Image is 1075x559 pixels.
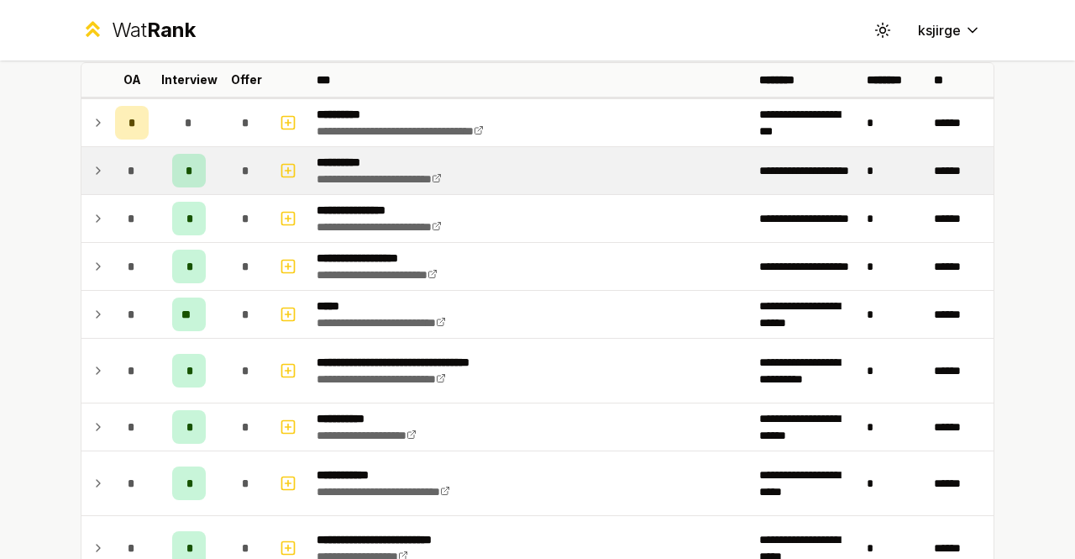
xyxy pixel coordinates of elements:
[905,15,994,45] button: ksjirge
[112,17,196,44] div: Wat
[231,71,262,88] p: Offer
[147,18,196,42] span: Rank
[161,71,218,88] p: Interview
[123,71,141,88] p: OA
[918,20,961,40] span: ksjirge
[81,17,196,44] a: WatRank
